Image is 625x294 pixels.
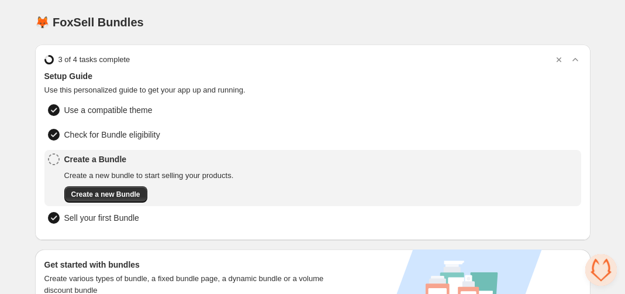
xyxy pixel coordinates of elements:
span: Create a new Bundle [71,190,140,199]
span: 3 of 4 tasks complete [58,54,130,66]
h1: 🦊 FoxSell Bundles [35,15,144,29]
span: Use a compatible theme [64,104,153,116]
span: Create a Bundle [64,153,234,165]
span: Create a new bundle to start selling your products. [64,170,234,182]
button: Create a new Bundle [64,186,147,203]
h3: Get started with bundles [44,259,335,271]
span: Use this personalized guide to get your app up and running. [44,84,581,96]
span: Check for Bundle eligibility [64,129,160,141]
span: Setup Guide [44,70,581,82]
div: Open chat [585,254,617,286]
span: Sell your first Bundle [64,212,139,224]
